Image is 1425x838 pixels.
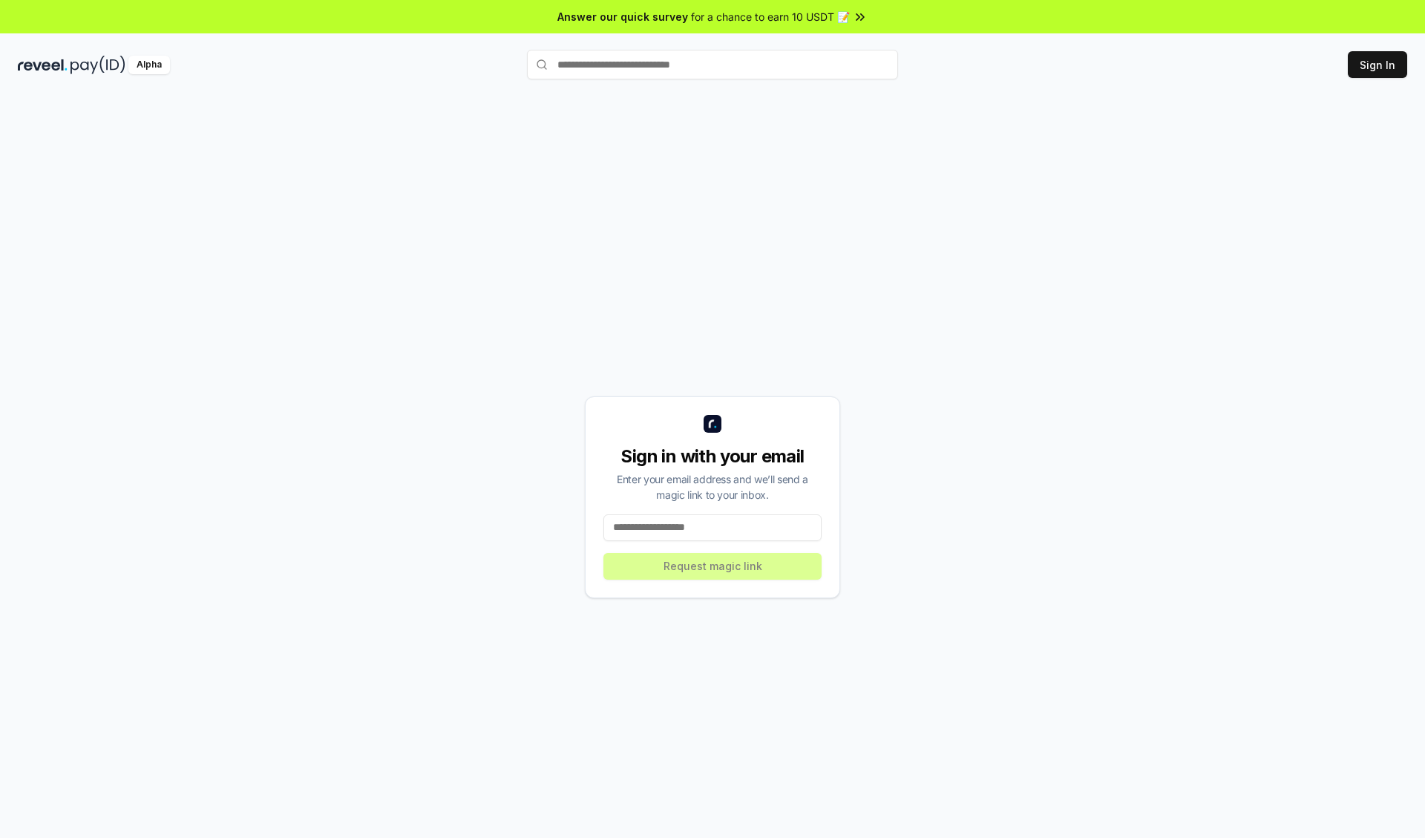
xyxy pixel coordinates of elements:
span: Answer our quick survey [557,9,688,24]
img: logo_small [704,415,721,433]
div: Enter your email address and we’ll send a magic link to your inbox. [603,471,822,503]
span: for a chance to earn 10 USDT 📝 [691,9,850,24]
div: Alpha [128,56,170,74]
div: Sign in with your email [603,445,822,468]
button: Sign In [1348,51,1407,78]
img: reveel_dark [18,56,68,74]
img: pay_id [71,56,125,74]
